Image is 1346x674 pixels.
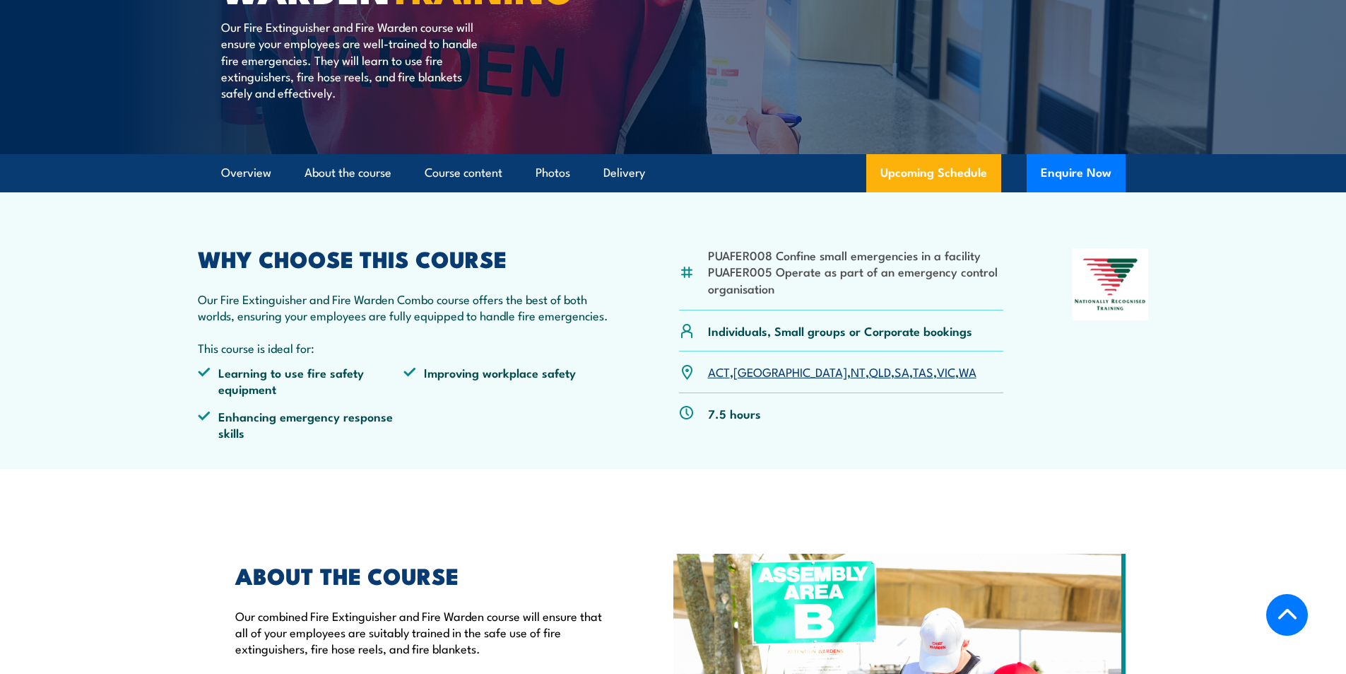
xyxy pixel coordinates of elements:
[733,363,847,380] a: [GEOGRAPHIC_DATA]
[959,363,976,380] a: WA
[708,363,730,380] a: ACT
[235,608,608,657] p: Our combined Fire Extinguisher and Fire Warden course will ensure that all of your employees are ...
[1027,154,1126,192] button: Enquire Now
[536,154,570,192] a: Photos
[603,154,645,192] a: Delivery
[403,364,610,397] li: Improving workplace safety
[866,154,1001,192] a: Upcoming Schedule
[198,291,610,324] p: Our Fire Extinguisher and Fire Warden Combo course offers the best of both worlds, ensuring your ...
[913,363,933,380] a: TAS
[221,154,271,192] a: Overview
[425,154,502,192] a: Course content
[937,363,955,380] a: VIC
[869,363,891,380] a: QLD
[198,408,404,441] li: Enhancing emergency response skills
[1073,248,1149,320] img: Nationally Recognised Training logo.
[198,364,404,397] li: Learning to use fire safety equipment
[235,565,608,585] h2: ABOUT THE COURSE
[198,339,610,356] p: This course is ideal for:
[198,248,610,268] h2: WHY CHOOSE THIS COURSE
[708,405,761,422] p: 7.5 hours
[851,363,866,380] a: NT
[895,363,909,380] a: SA
[708,263,1004,296] li: PUAFER005 Operate as part of an emergency control organisation
[708,247,1004,263] li: PUAFER008 Confine small emergencies in a facility
[708,323,972,339] p: Individuals, Small groups or Corporate bookings
[305,154,391,192] a: About the course
[221,18,479,101] p: Our Fire Extinguisher and Fire Warden course will ensure your employees are well-trained to handl...
[708,364,976,380] p: , , , , , , ,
